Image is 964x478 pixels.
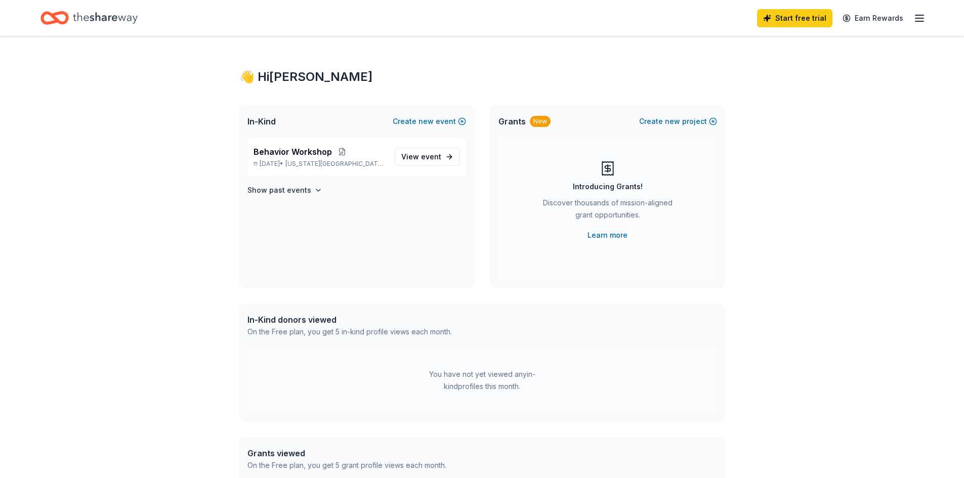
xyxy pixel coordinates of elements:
[639,115,717,127] button: Createnewproject
[757,9,832,27] a: Start free trial
[530,116,551,127] div: New
[254,146,332,158] span: Behavior Workshop
[247,115,276,127] span: In-Kind
[247,184,322,196] button: Show past events
[239,69,725,85] div: 👋 Hi [PERSON_NAME]
[247,326,452,338] div: On the Free plan, you get 5 in-kind profile views each month.
[836,9,909,27] a: Earn Rewards
[573,181,643,193] div: Introducing Grants!
[247,184,311,196] h4: Show past events
[421,152,441,161] span: event
[247,459,446,471] div: On the Free plan, you get 5 grant profile views each month.
[395,148,460,166] a: View event
[539,197,677,225] div: Discover thousands of mission-aligned grant opportunities.
[498,115,526,127] span: Grants
[419,368,546,393] div: You have not yet viewed any in-kind profiles this month.
[393,115,466,127] button: Createnewevent
[40,6,138,30] a: Home
[588,229,627,241] a: Learn more
[418,115,434,127] span: new
[247,314,452,326] div: In-Kind donors viewed
[665,115,680,127] span: new
[285,160,386,168] span: [US_STATE][GEOGRAPHIC_DATA], [GEOGRAPHIC_DATA]
[254,160,387,168] p: [DATE] •
[247,447,446,459] div: Grants viewed
[401,151,441,163] span: View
